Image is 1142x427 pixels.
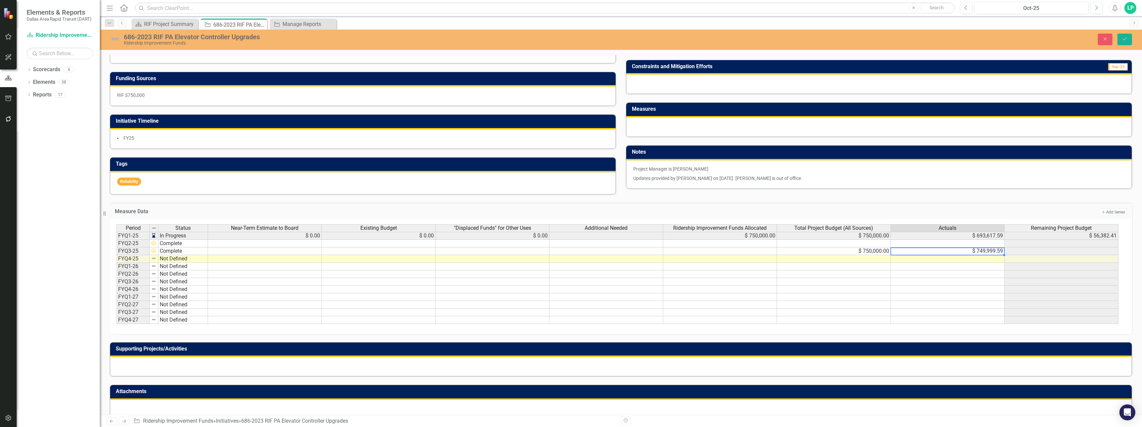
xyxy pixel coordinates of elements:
td: FYQ4-26 [116,286,150,293]
div: 6 [64,67,74,72]
p: RIF $750,000 [117,92,609,98]
td: Not Defined [158,301,208,309]
a: Ridership Improvement Funds [27,32,93,39]
div: 17 [55,92,66,97]
td: FYQ3-25 [116,247,150,255]
td: $ 750,000.00 [777,247,891,255]
span: Elements & Reports [27,8,92,16]
span: Ridership Improvement Funds Allocated [673,225,767,231]
img: 8DAGhfEEPCf229AAAAAElFTkSuQmCC [151,317,156,322]
div: Ridership Improvement Funds [124,41,694,46]
button: LP [1124,2,1136,14]
input: Search ClearPoint... [135,2,955,14]
span: Status [175,225,191,231]
img: 8DAGhfEEPCf229AAAAAElFTkSuQmCC [151,256,156,261]
h3: Initiative Timeline [116,118,612,124]
td: $ 749,999.59 [891,247,1005,255]
span: Reliability [117,178,141,186]
span: FY25 [123,135,134,141]
div: » » [133,417,616,425]
button: Oct-25 [974,2,1088,14]
a: Initiatives [216,418,239,424]
a: Elements [33,78,55,86]
td: FYQ3-27 [116,309,150,316]
span: Existing Budget [360,225,397,231]
div: Manage Reports [283,20,335,28]
td: FYQ4-25 [116,255,150,263]
td: Not Defined [158,316,208,324]
div: Open Intercom Messenger [1119,404,1135,420]
td: FYQ4-27 [116,316,150,324]
p: Updates provided by [PERSON_NAME] on [DATE]. [PERSON_NAME] is out of office. [633,174,1125,182]
img: 8DAGhfEEPCf229AAAAAElFTkSuQmCC [151,309,156,315]
span: Additional Needed [585,225,628,231]
td: Not Defined [158,270,208,278]
img: Not Defined [110,34,120,44]
div: 38 [59,79,69,85]
td: Not Defined [158,286,208,293]
td: $ 750,000.00 [777,232,891,240]
span: Near-Term Estimate to Board [231,225,298,231]
div: 686-2023 RIF PA Elevator Controller Upgrades [124,33,694,41]
td: $ 56,382.41 [1005,232,1118,240]
td: $ 693,617.59 [891,232,1005,240]
a: Manage Reports [272,20,335,28]
h3: Notes [632,149,1128,155]
a: Reports [33,91,52,99]
span: Remaining Project Budget [1031,225,1092,231]
img: YGan2BFJ6dsAAAAASUVORK5CYII= [151,240,156,246]
td: FYQ1-26 [116,263,150,270]
td: Not Defined [158,309,208,316]
td: Not Defined [158,293,208,301]
td: FYQ1-25 [116,232,150,240]
td: Not Defined [158,263,208,270]
a: RIF Project Summary [133,20,196,28]
td: Complete [158,240,208,247]
td: $ 0.00 [436,232,549,240]
h3: Measures [632,106,1128,112]
h3: Attachments [116,388,1128,394]
td: Complete [158,247,208,255]
h3: Supporting Projects/Activities [116,346,1128,352]
img: 8DAGhfEEPCf229AAAAAElFTkSuQmCC [151,294,156,299]
img: 8DAGhfEEPCf229AAAAAElFTkSuQmCC [151,286,156,292]
img: ClearPoint Strategy [3,8,15,19]
h3: Tags [116,161,612,167]
span: Period [126,225,141,231]
button: Add Series [1099,209,1127,216]
h3: Funding Sources [116,75,612,81]
span: Search [929,5,944,10]
td: $ 0.00 [322,232,436,240]
td: FYQ2-27 [116,301,150,309]
small: Dallas Area Rapid Transit (DART) [27,16,92,22]
td: In Progress [158,232,208,240]
button: Search [920,3,953,13]
p: Project Manager is [PERSON_NAME] [633,166,1125,174]
span: Sep-25 [1108,63,1128,71]
span: Total Project Budget (All Sources) [794,225,873,231]
img: 8DAGhfEEPCf229AAAAAElFTkSuQmCC [151,225,157,231]
a: Ridership Improvement Funds [143,418,213,424]
a: Scorecards [33,66,60,73]
h3: Measure Data [115,209,666,214]
td: Not Defined [158,278,208,286]
img: 8DAGhfEEPCf229AAAAAElFTkSuQmCC [151,271,156,276]
td: FYQ1-27 [116,293,150,301]
span: "Displaced Funds" for Other Uses [454,225,531,231]
span: Actuals [939,225,956,231]
img: 8DAGhfEEPCf229AAAAAElFTkSuQmCC [151,302,156,307]
div: Oct-25 [977,4,1086,12]
h3: Constraints and Mitigation Efforts [632,64,1029,70]
div: RIF Project Summary [144,20,196,28]
img: YGan2BFJ6dsAAAAASUVORK5CYII= [151,248,156,253]
img: 8DAGhfEEPCf229AAAAAElFTkSuQmCC [151,263,156,269]
td: FYQ2-25 [116,240,150,247]
td: Not Defined [158,255,208,263]
img: a60fEp3wDQni8pZ7I27oqqWuN4cEGC8WR9mYgEmzHXzVrUA4836MBMLMGGum7eqBRhv1oeZWIAJc928VS3AeLM+zMQCTJjr5q... [151,233,156,238]
td: FYQ3-26 [116,278,150,286]
div: 686-2023 RIF PA Elevator Controller Upgrades [241,418,348,424]
div: 686-2023 RIF PA Elevator Controller Upgrades [213,21,266,29]
td: $ 0.00 [208,232,322,240]
td: FYQ2-26 [116,270,150,278]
